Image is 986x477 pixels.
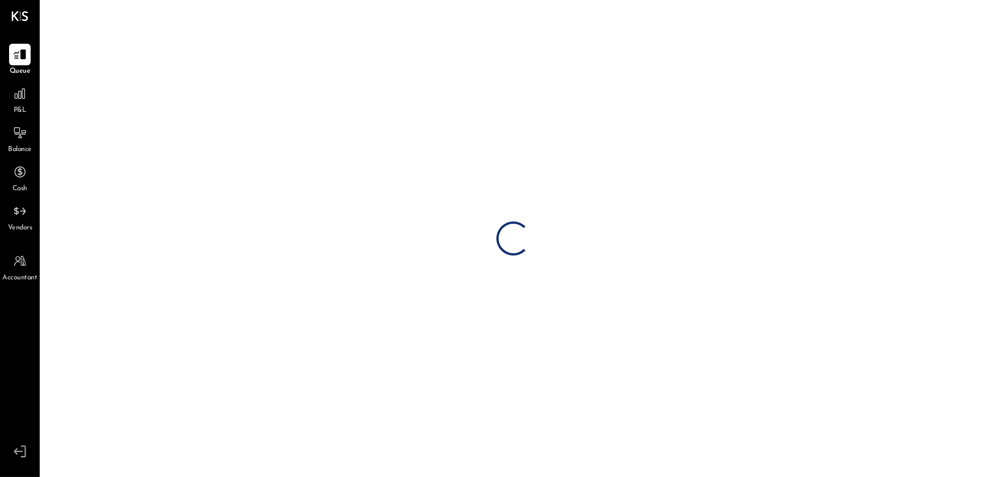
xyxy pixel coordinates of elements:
span: P&L [14,106,27,116]
span: Cash [12,184,27,194]
a: Balance [1,122,39,155]
span: Balance [8,145,32,155]
span: Accountant [3,273,37,283]
span: Vendors [8,223,32,233]
a: Cash [1,161,39,194]
span: Queue [10,66,31,77]
a: Queue [1,44,39,77]
a: Vendors [1,200,39,233]
a: P&L [1,83,39,116]
a: Accountant [1,250,39,283]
